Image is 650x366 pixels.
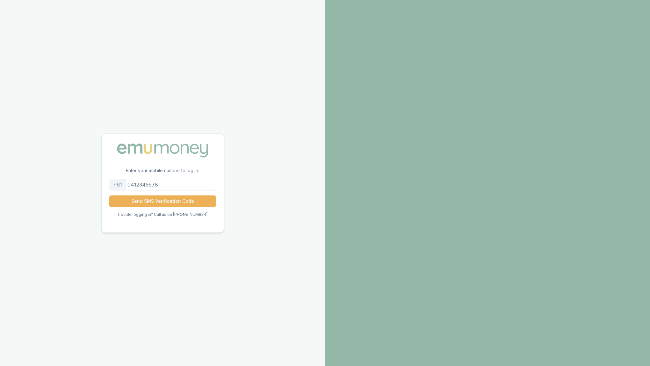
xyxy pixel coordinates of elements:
p: Enter your mobile number to log in. [102,167,224,179]
div: +61 [109,179,126,190]
button: Send SMS Verification Code [109,195,216,207]
input: 0412345678 [109,179,216,190]
img: Emu Money [115,141,210,160]
p: Trouble logging in? Call us on [PHONE_NUMBER]. [117,212,208,217]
